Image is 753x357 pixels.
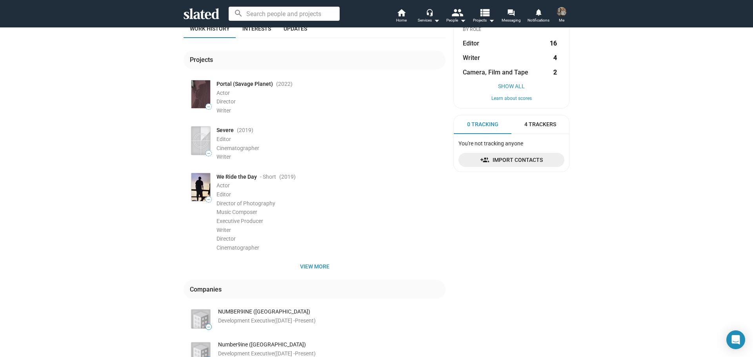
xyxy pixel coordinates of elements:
[236,19,277,38] a: Interests
[216,182,230,188] span: Actor
[502,16,521,25] span: Messaging
[446,16,466,25] div: People
[524,121,556,128] span: 4 Trackers
[463,83,560,89] button: Show All
[550,39,557,47] strong: 16
[218,317,274,324] span: Development Executive
[284,25,307,32] span: Updates
[237,127,253,134] span: (2019 )
[442,8,470,25] button: People
[535,8,542,16] mat-icon: notifications
[274,350,316,357] span: ([DATE] - )
[451,7,463,18] mat-icon: people
[184,259,446,274] button: View more
[473,16,495,25] span: Projects
[463,54,480,62] span: Writer
[216,227,231,233] span: Writer
[206,151,211,156] span: —
[184,19,236,38] a: Work history
[191,127,210,154] img: Poster: Severe
[190,259,439,274] span: View more
[487,16,496,25] mat-icon: arrow_drop_down
[470,8,497,25] button: Projects
[559,16,564,25] span: Me
[507,9,515,16] mat-icon: forum
[426,9,433,16] mat-icon: headset_mic
[277,19,313,38] a: Updates
[552,5,571,26] button: James WatsonMe
[279,173,296,181] span: (2019 )
[458,153,564,167] a: Import Contacts
[206,325,211,329] span: —
[216,200,275,207] span: Director of Photography
[216,107,231,114] span: Writer
[726,330,745,349] div: Open Intercom Messenger
[216,80,273,88] span: Portal (Savage Planet)
[216,173,257,181] span: We Ride the Day
[218,308,446,315] div: NUMBER9INE ([GEOGRAPHIC_DATA])
[418,16,440,25] div: Services
[557,7,566,16] img: James Watson
[479,7,490,18] mat-icon: view_list
[216,218,263,224] span: Executive Producer
[553,68,557,76] strong: 2
[190,285,225,294] div: Companies
[465,153,558,167] span: Import Contacts
[242,25,271,32] span: Interests
[216,136,231,142] span: Editor
[216,236,236,242] span: Director
[216,154,231,160] span: Writer
[463,27,560,33] div: BY ROLE
[216,98,236,105] span: Director
[463,96,560,102] button: Learn about scores
[190,25,230,32] span: Work history
[467,121,498,128] span: 0 Tracking
[216,245,259,251] span: Cinematographer
[553,54,557,62] strong: 4
[458,16,467,25] mat-icon: arrow_drop_down
[218,341,446,348] div: Number9ine ([GEOGRAPHIC_DATA])
[527,16,549,25] span: Notifications
[216,209,257,215] span: Music Composer
[463,39,479,47] span: Editor
[206,198,211,202] span: —
[396,16,407,25] span: Home
[432,16,441,25] mat-icon: arrow_drop_down
[463,68,528,76] span: Camera, Film and Tape
[191,310,210,328] img: NUMBER9INE (us)
[191,173,210,201] img: Poster: We Ride the Day
[216,145,259,151] span: Cinematographer
[274,317,316,324] span: ([DATE] - )
[216,90,230,96] span: Actor
[525,8,552,25] a: Notifications
[229,7,340,21] input: Search people and projects
[276,80,293,88] span: (2022 )
[260,173,276,181] span: - Short
[216,127,234,134] span: Severe
[497,8,525,25] a: Messaging
[191,80,210,108] img: Poster: Portal (Savage Planet)
[206,105,211,109] span: —
[295,317,314,324] span: Present
[190,56,216,64] div: Projects
[218,350,274,357] span: Development Executive
[458,140,523,147] span: You're not tracking anyone
[216,191,231,198] span: Editor
[397,8,406,17] mat-icon: home
[295,350,314,357] span: Present
[387,8,415,25] a: Home
[415,8,442,25] button: Services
